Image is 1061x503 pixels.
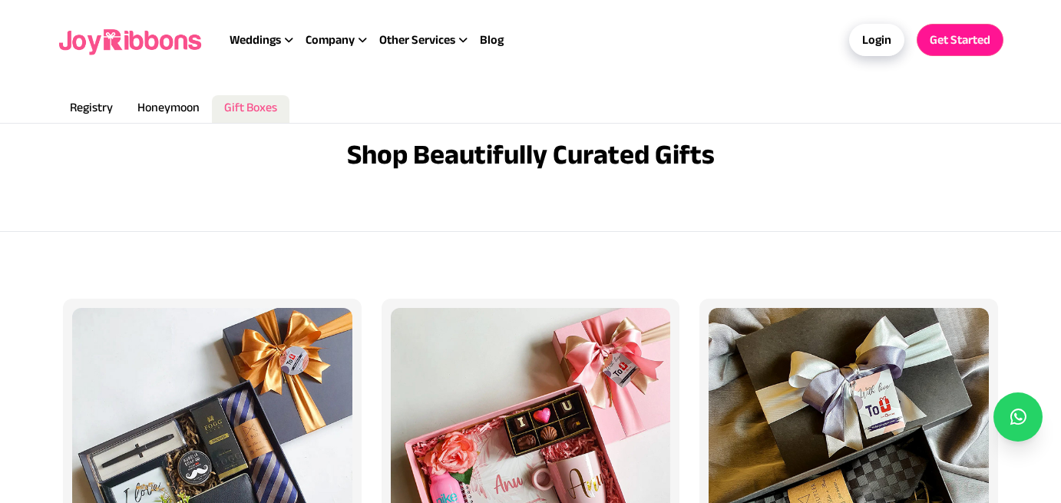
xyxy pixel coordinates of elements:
div: Company [306,31,379,49]
a: Honeymoon [125,95,212,123]
a: Login [849,24,904,56]
div: Weddings [230,31,306,49]
div: Other Services [379,31,480,49]
h3: Shop Beautifully Curated Gifts [347,139,715,170]
span: Honeymoon [137,101,200,114]
span: Registry [70,101,113,114]
img: joyribbons logo [58,15,205,65]
a: Blog [480,31,504,49]
span: Gift Boxes [224,101,277,114]
a: Registry [58,95,125,123]
a: Get Started [917,24,1003,56]
a: Gift Boxes [212,95,289,123]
